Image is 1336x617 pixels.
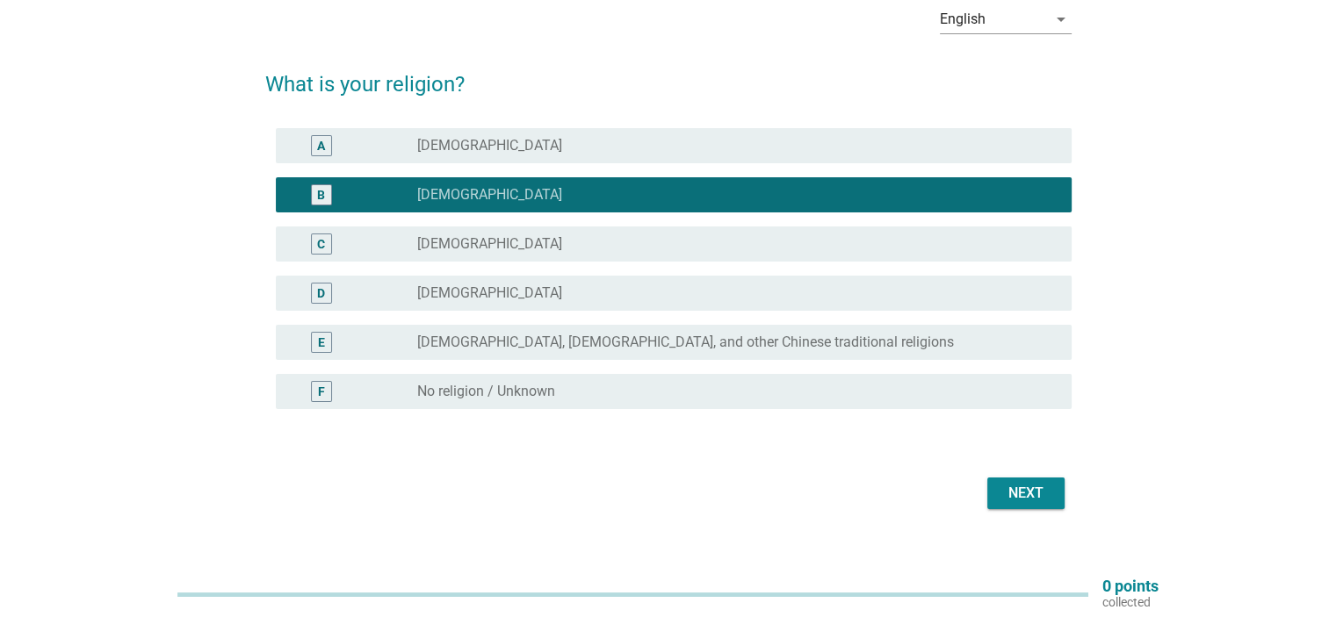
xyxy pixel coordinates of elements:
[417,334,954,351] label: [DEMOGRAPHIC_DATA], [DEMOGRAPHIC_DATA], and other Chinese traditional religions
[1102,578,1159,594] p: 0 points
[1001,483,1051,504] div: Next
[1102,594,1159,610] p: collected
[417,137,562,154] label: [DEMOGRAPHIC_DATA]
[318,383,325,401] div: F
[317,235,325,254] div: C
[987,477,1065,509] button: Next
[265,51,1072,100] h2: What is your religion?
[318,334,325,352] div: E
[317,284,325,303] div: D
[317,137,325,155] div: A
[417,284,562,302] label: [DEMOGRAPHIC_DATA]
[417,186,562,204] label: [DEMOGRAPHIC_DATA]
[940,11,986,27] div: English
[417,383,555,400] label: No religion / Unknown
[317,186,325,204] div: B
[417,235,562,253] label: [DEMOGRAPHIC_DATA]
[1051,9,1072,30] i: arrow_drop_down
